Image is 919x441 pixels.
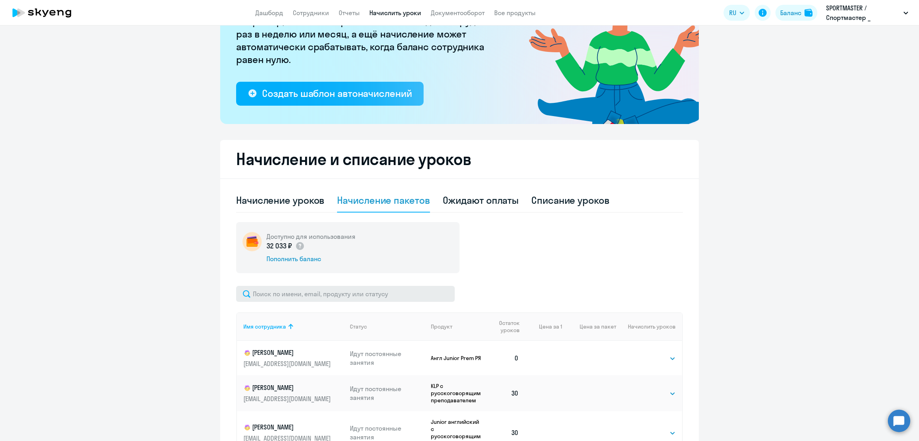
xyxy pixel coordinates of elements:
button: Балансbalance [775,5,817,21]
p: Идут постоянные занятия [350,349,425,367]
th: Начислить уроков [616,312,682,341]
img: child [243,384,251,392]
td: 30 [485,375,525,411]
input: Поиск по имени, email, продукту или статусу [236,286,455,302]
div: Баланс [780,8,801,18]
h2: Начисление и списание уроков [236,150,683,169]
h5: Доступно для использования [266,232,355,241]
div: Имя сотрудника [243,323,343,330]
p: Англ Junior Prem РЯ [431,354,485,362]
p: Идут постоянные занятия [350,384,425,402]
div: Начисление пакетов [337,194,430,207]
img: balance [805,9,813,17]
p: [PERSON_NAME] [243,423,333,432]
p: [EMAIL_ADDRESS][DOMAIN_NAME] [243,394,333,403]
p: 32 033 ₽ [266,241,305,251]
img: child [243,349,251,357]
p: [EMAIL_ADDRESS][DOMAIN_NAME] [243,359,333,368]
img: child [243,423,251,431]
a: Отчеты [339,9,360,17]
div: Имя сотрудника [243,323,286,330]
div: Пополнить баланс [266,254,355,263]
div: Статус [350,323,367,330]
td: 0 [485,341,525,375]
a: Сотрудники [293,9,329,17]
a: Начислить уроки [369,9,421,17]
a: Дашборд [255,9,283,17]
a: child[PERSON_NAME][EMAIL_ADDRESS][DOMAIN_NAME] [243,383,343,403]
div: Продукт [431,323,485,330]
a: Документооборот [431,9,485,17]
button: SPORTMASTER / Спортмастер _ Кафетерий, СМ kids (предоплата) [822,3,912,22]
div: Списание уроков [531,194,609,207]
div: Создать шаблон автоначислений [262,87,412,100]
a: child[PERSON_NAME][EMAIL_ADDRESS][DOMAIN_NAME] [243,348,343,368]
p: [PERSON_NAME] больше не придётся начислять вручную. Например, можно настроить начисление для сотр... [236,2,507,66]
p: SPORTMASTER / Спортмастер _ Кафетерий, СМ kids (предоплата) [826,3,900,22]
a: Все продукты [494,9,536,17]
span: Остаток уроков [491,319,519,334]
p: [PERSON_NAME] [243,348,333,358]
div: Продукт [431,323,452,330]
th: Цена за пакет [562,312,616,341]
div: Остаток уроков [491,319,525,334]
p: [PERSON_NAME] [243,383,333,393]
div: Статус [350,323,425,330]
span: RU [729,8,736,18]
p: KLP с русскоговорящим преподавателем [431,382,485,404]
div: Ожидают оплаты [443,194,519,207]
div: Начисление уроков [236,194,324,207]
img: wallet-circle.png [243,232,262,251]
button: RU [724,5,750,21]
button: Создать шаблон автоначислений [236,82,424,106]
th: Цена за 1 [525,312,562,341]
